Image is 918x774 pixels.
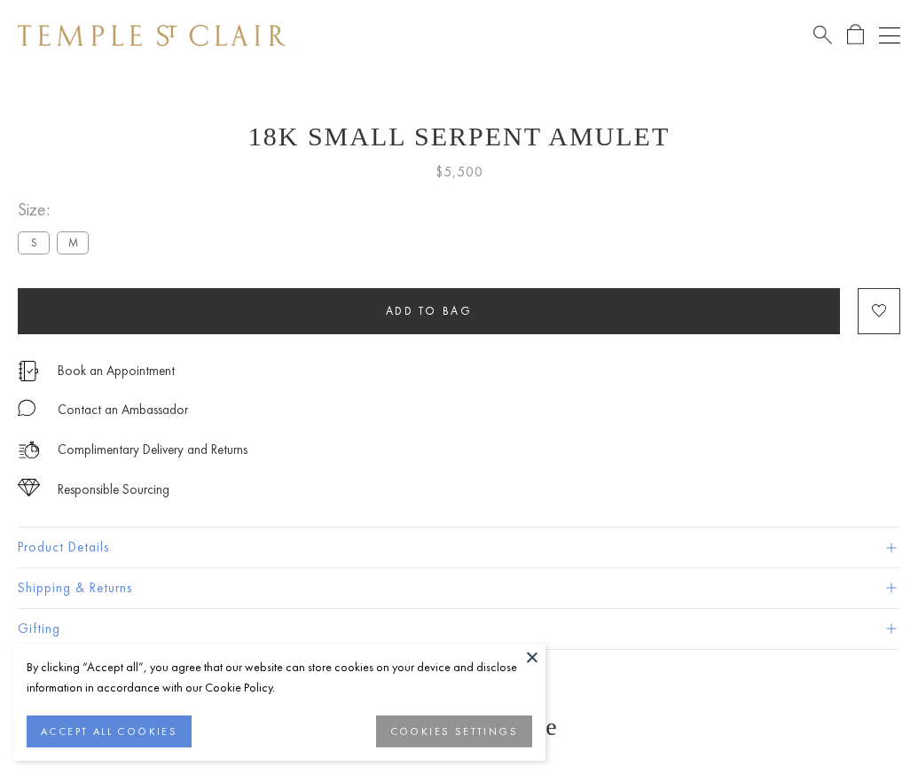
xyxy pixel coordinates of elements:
a: Search [813,24,832,46]
div: Contact an Ambassador [58,399,188,421]
img: MessageIcon-01_2.svg [18,399,35,417]
a: Book an Appointment [58,361,175,380]
button: ACCEPT ALL COOKIES [27,715,192,747]
button: Open navigation [879,25,900,46]
a: Open Shopping Bag [847,24,864,46]
img: icon_sourcing.svg [18,479,40,496]
img: icon_appointment.svg [18,361,39,381]
button: Gifting [18,609,900,649]
button: Product Details [18,528,900,567]
button: Add to bag [18,288,840,334]
span: Add to bag [386,303,473,318]
span: Size: [18,195,96,224]
div: By clicking “Accept all”, you agree that our website can store cookies on your device and disclos... [27,657,532,698]
img: Temple St. Clair [18,25,286,46]
button: Shipping & Returns [18,568,900,608]
label: M [57,231,89,254]
p: Complimentary Delivery and Returns [58,439,247,461]
img: icon_delivery.svg [18,439,40,461]
button: COOKIES SETTINGS [376,715,532,747]
div: Responsible Sourcing [58,479,169,501]
span: $5,500 [435,160,483,184]
label: S [18,231,50,254]
h1: 18K Small Serpent Amulet [18,121,900,152]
